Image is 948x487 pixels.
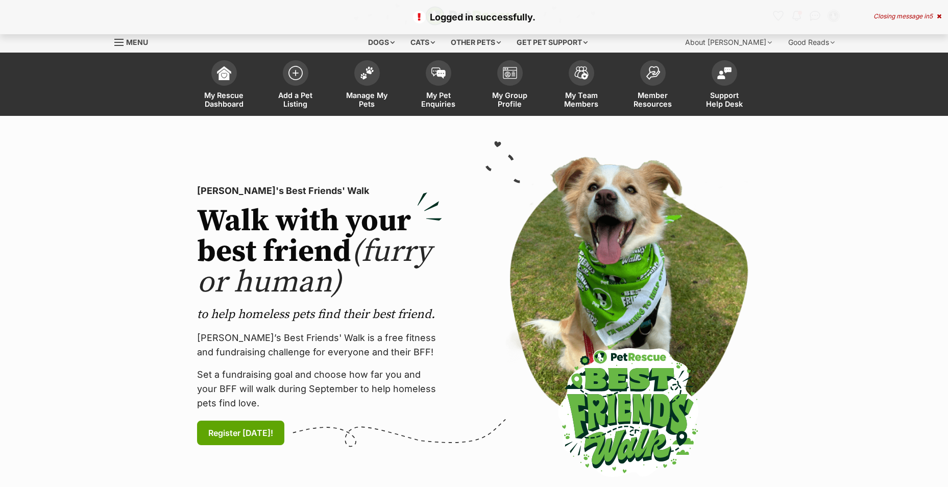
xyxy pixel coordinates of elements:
span: (furry or human) [197,233,431,302]
p: Set a fundraising goal and choose how far you and your BFF will walk during September to help hom... [197,368,442,410]
a: Member Resources [617,55,689,116]
img: pet-enquiries-icon-7e3ad2cf08bfb03b45e93fb7055b45f3efa6380592205ae92323e6603595dc1f.svg [431,67,446,79]
a: Support Help Desk [689,55,760,116]
span: My Rescue Dashboard [201,91,247,108]
span: Add a Pet Listing [273,91,319,108]
a: My Group Profile [474,55,546,116]
img: manage-my-pets-icon-02211641906a0b7f246fdf0571729dbe1e7629f14944591b6c1af311fb30b64b.svg [360,66,374,80]
span: Manage My Pets [344,91,390,108]
p: [PERSON_NAME]'s Best Friends' Walk [197,184,442,198]
span: My Group Profile [487,91,533,108]
span: My Pet Enquiries [416,91,461,108]
div: Other pets [444,32,508,53]
div: Good Reads [781,32,842,53]
p: to help homeless pets find their best friend. [197,306,442,323]
img: member-resources-icon-8e73f808a243e03378d46382f2149f9095a855e16c252ad45f914b54edf8863c.svg [646,66,660,80]
div: About [PERSON_NAME] [678,32,779,53]
div: Get pet support [509,32,595,53]
img: help-desk-icon-fdf02630f3aa405de69fd3d07c3f3aa587a6932b1a1747fa1d2bba05be0121f9.svg [717,67,732,79]
a: Add a Pet Listing [260,55,331,116]
img: dashboard-icon-eb2f2d2d3e046f16d808141f083e7271f6b2e854fb5c12c21221c1fb7104beca.svg [217,66,231,80]
a: Register [DATE]! [197,421,284,445]
span: My Team Members [558,91,604,108]
img: group-profile-icon-3fa3cf56718a62981997c0bc7e787c4b2cf8bcc04b72c1350f741eb67cf2f40e.svg [503,67,517,79]
div: Dogs [361,32,402,53]
span: Member Resources [630,91,676,108]
a: My Rescue Dashboard [188,55,260,116]
div: Cats [403,32,442,53]
h2: Walk with your best friend [197,206,442,298]
span: Support Help Desk [701,91,747,108]
a: My Team Members [546,55,617,116]
img: add-pet-listing-icon-0afa8454b4691262ce3f59096e99ab1cd57d4a30225e0717b998d2c9b9846f56.svg [288,66,303,80]
a: Menu [114,32,155,51]
a: Manage My Pets [331,55,403,116]
span: Register [DATE]! [208,427,273,439]
p: [PERSON_NAME]’s Best Friends' Walk is a free fitness and fundraising challenge for everyone and t... [197,331,442,359]
span: Menu [126,38,148,46]
a: My Pet Enquiries [403,55,474,116]
img: team-members-icon-5396bd8760b3fe7c0b43da4ab00e1e3bb1a5d9ba89233759b79545d2d3fc5d0d.svg [574,66,589,80]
